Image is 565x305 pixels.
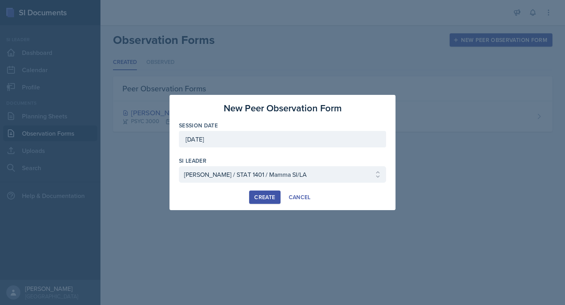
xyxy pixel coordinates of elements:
label: si leader [179,157,206,165]
div: Create [254,194,275,200]
button: Create [249,191,280,204]
h3: New Peer Observation Form [224,101,342,115]
div: Cancel [289,194,311,200]
label: Session Date [179,122,218,129]
button: Cancel [284,191,316,204]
